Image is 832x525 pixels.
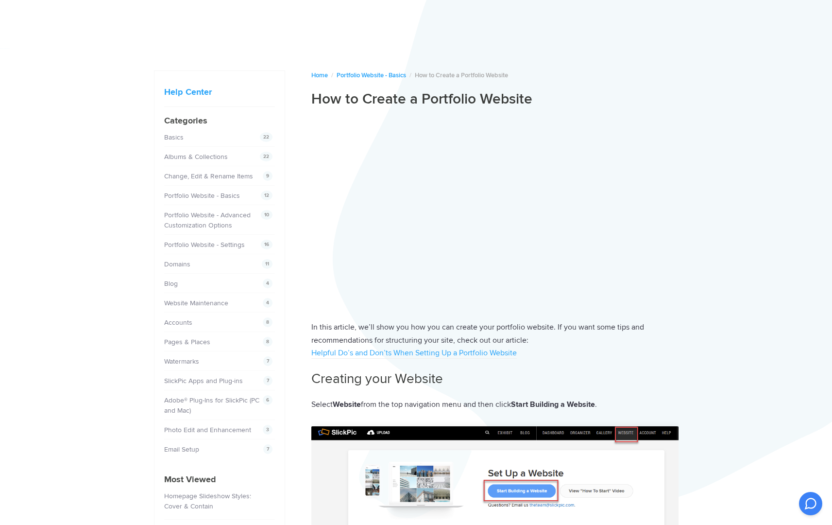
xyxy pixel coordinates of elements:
[337,71,406,79] a: Portfolio Website - Basics
[164,338,210,346] a: Pages & Places
[164,492,251,510] a: Homepage Slideshow Styles: Cover & Contain
[263,298,272,308] span: 4
[260,132,272,142] span: 22
[263,425,272,435] span: 3
[261,191,272,200] span: 12
[311,369,679,388] h2: Creating your Website
[261,240,272,249] span: 16
[164,377,243,385] a: SlickPic Apps and Plug-ins
[164,241,245,249] a: Portfolio Website - Settings
[164,87,212,97] a: Help Center
[164,133,184,141] a: Basics
[263,395,272,405] span: 6
[263,279,272,288] span: 4
[511,400,595,409] strong: Start Building a Website
[164,172,253,180] a: Change, Edit & Rename Items
[164,153,228,161] a: Albums & Collections
[333,400,361,409] strong: Website
[311,116,679,307] iframe: 43 How To Create a Portfolio Website
[164,357,199,366] a: Watermarks
[164,396,259,415] a: Adobe® Plug-Ins for SlickPic (PC and Mac)
[415,71,508,79] span: How to Create a Portfolio Website
[262,259,272,269] span: 11
[261,210,272,220] span: 10
[263,337,272,347] span: 8
[263,317,272,327] span: 8
[331,71,333,79] span: /
[311,398,679,411] p: Select from the top navigation menu and then click .
[164,473,275,486] h4: Most Viewed
[260,152,272,161] span: 22
[263,444,272,454] span: 7
[164,260,190,268] a: Domains
[164,280,178,288] a: Blog
[164,426,251,434] a: Photo Edit and Enhancement
[164,192,240,200] a: Portfolio Website - Basics
[164,299,228,307] a: Website Maintenance
[164,114,275,127] h4: Categories
[263,171,272,181] span: 9
[263,356,272,366] span: 7
[311,321,679,360] p: In this article, we’ll show you how you can create your portfolio website. If you want some tips ...
[311,90,679,108] h1: How to Create a Portfolio Website
[164,211,251,229] a: Portfolio Website - Advanced Customization Options
[164,318,192,327] a: Accounts
[409,71,411,79] span: /
[263,376,272,385] span: 7
[311,71,328,79] a: Home
[164,445,199,454] a: Email Setup
[311,348,517,359] a: Helpful Do’s and Don’ts When Setting Up a Portfolio Website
